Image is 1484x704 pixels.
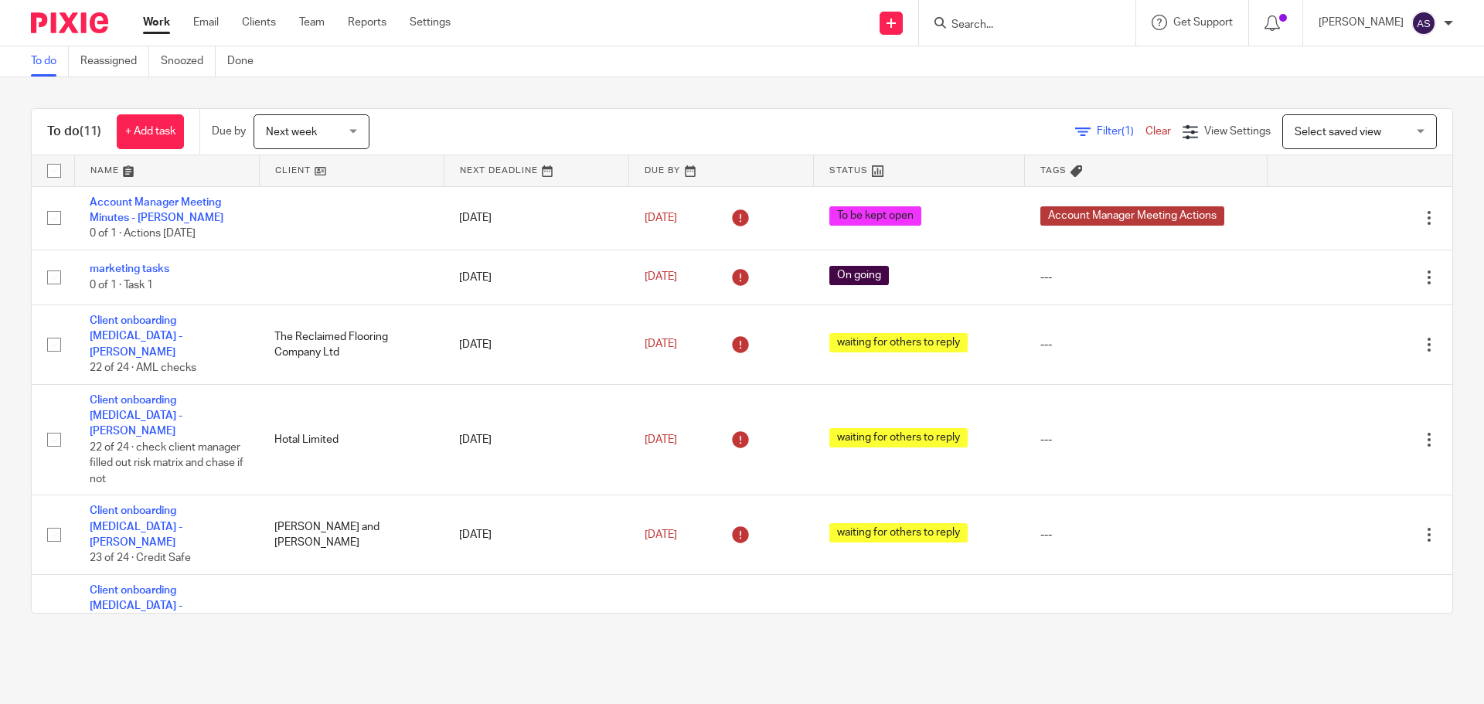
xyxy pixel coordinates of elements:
[227,46,265,77] a: Done
[90,228,196,239] span: 0 of 1 · Actions [DATE]
[161,46,216,77] a: Snoozed
[90,315,182,358] a: Client onboarding [MEDICAL_DATA] - [PERSON_NAME]
[1040,166,1067,175] span: Tags
[829,266,889,285] span: On going
[444,574,628,685] td: [DATE]
[444,186,628,250] td: [DATE]
[645,213,677,223] span: [DATE]
[1173,17,1233,28] span: Get Support
[1040,527,1252,542] div: ---
[1040,270,1252,285] div: ---
[31,46,69,77] a: To do
[242,15,276,30] a: Clients
[90,505,182,548] a: Client onboarding [MEDICAL_DATA] - [PERSON_NAME]
[212,124,246,139] p: Due by
[259,305,444,385] td: The Reclaimed Flooring Company Ltd
[259,574,444,685] td: ELL Construction Ltd
[444,495,628,575] td: [DATE]
[1204,126,1271,137] span: View Settings
[31,12,108,33] img: Pixie
[90,264,169,274] a: marketing tasks
[266,127,317,138] span: Next week
[143,15,170,30] a: Work
[1319,15,1404,30] p: [PERSON_NAME]
[117,114,184,149] a: + Add task
[90,197,223,223] a: Account Manager Meeting Minutes - [PERSON_NAME]
[645,529,677,540] span: [DATE]
[645,339,677,350] span: [DATE]
[645,434,677,445] span: [DATE]
[829,333,968,352] span: waiting for others to reply
[259,384,444,495] td: Hotal Limited
[829,428,968,447] span: waiting for others to reply
[1040,206,1224,226] span: Account Manager Meeting Actions
[410,15,451,30] a: Settings
[1040,337,1252,352] div: ---
[1097,126,1145,137] span: Filter
[1411,11,1436,36] img: svg%3E
[645,272,677,283] span: [DATE]
[829,523,968,542] span: waiting for others to reply
[193,15,219,30] a: Email
[444,305,628,385] td: [DATE]
[299,15,325,30] a: Team
[829,206,921,226] span: To be kept open
[1122,126,1134,137] span: (1)
[90,395,182,437] a: Client onboarding [MEDICAL_DATA] - [PERSON_NAME]
[1295,127,1381,138] span: Select saved view
[1040,432,1252,447] div: ---
[90,585,182,627] a: Client onboarding [MEDICAL_DATA] - [PERSON_NAME]
[80,125,101,138] span: (11)
[444,384,628,495] td: [DATE]
[444,250,628,304] td: [DATE]
[90,442,243,485] span: 22 of 24 · check client manager filled out risk matrix and chase if not
[90,280,153,291] span: 0 of 1 · Task 1
[950,19,1089,32] input: Search
[80,46,149,77] a: Reassigned
[259,495,444,575] td: [PERSON_NAME] and [PERSON_NAME]
[90,362,196,373] span: 22 of 24 · AML checks
[348,15,386,30] a: Reports
[90,553,191,564] span: 23 of 24 · Credit Safe
[1145,126,1171,137] a: Clear
[47,124,101,140] h1: To do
